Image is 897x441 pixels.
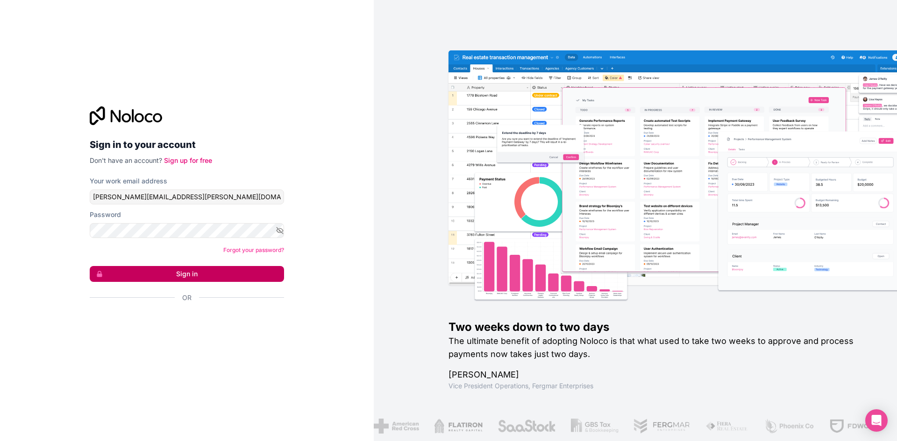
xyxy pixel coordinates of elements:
h2: Sign in to your account [90,136,284,153]
h1: Vice President Operations , Fergmar Enterprises [448,381,867,391]
img: /assets/fiera-fwj2N5v4.png [705,419,749,434]
img: /assets/american-red-cross-BAupjrZR.png [373,419,419,434]
img: /assets/flatiron-C8eUkumj.png [434,419,482,434]
iframe: Botão "Fazer login com o Google" [85,313,281,333]
label: Your work email address [90,176,167,186]
img: /assets/gbstax-C-GtDUiK.png [570,419,618,434]
span: Or [182,293,192,302]
input: Password [90,223,284,238]
button: Sign in [90,266,284,282]
h1: [PERSON_NAME] [448,368,867,381]
img: /assets/fergmar-CudnrXN5.png [633,419,690,434]
img: /assets/phoenix-BREaitsQ.png [763,419,814,434]
img: /assets/fdworks-Bi04fVtw.png [829,419,883,434]
div: Open Intercom Messenger [865,409,888,432]
span: Don't have an account? [90,156,162,164]
input: Email address [90,189,284,204]
a: Sign up for free [164,156,212,164]
label: Password [90,210,121,219]
h2: The ultimate benefit of adopting Noloco is that what used to take two weeks to approve and proces... [448,335,867,361]
h1: Two weeks down to two days [448,320,867,335]
img: /assets/saastock-C6Zbiodz.png [497,419,556,434]
a: Forgot your password? [223,246,284,253]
